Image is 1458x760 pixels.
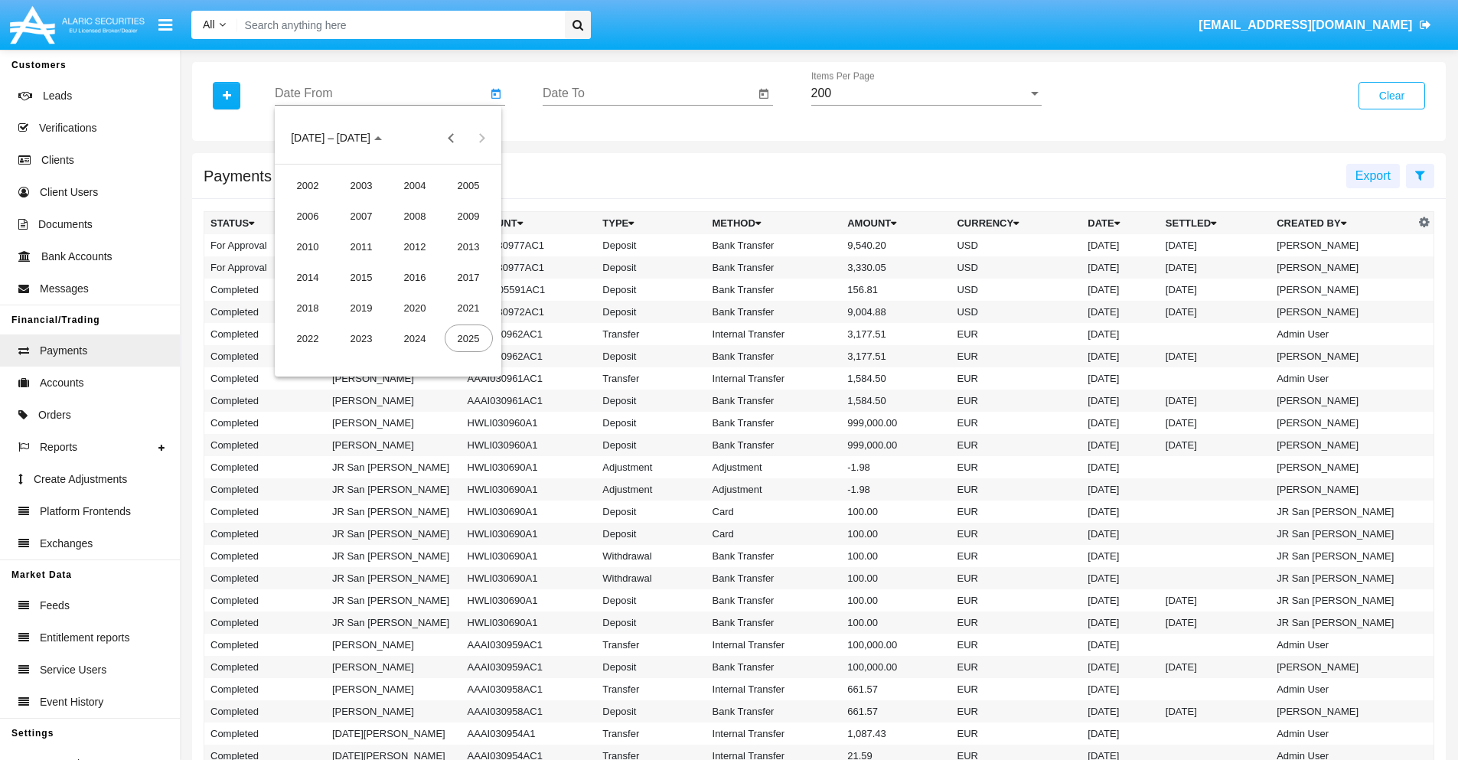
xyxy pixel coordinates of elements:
[388,262,442,292] td: 2016
[281,201,334,231] td: 2006
[284,325,332,352] div: 2022
[281,170,334,201] td: 2002
[442,170,495,201] td: 2005
[281,323,334,354] td: 2022
[391,202,439,230] div: 2008
[442,262,495,292] td: 2017
[334,262,388,292] td: 2015
[445,263,493,291] div: 2017
[338,202,386,230] div: 2007
[338,325,386,352] div: 2023
[334,292,388,323] td: 2019
[388,170,442,201] td: 2004
[436,122,467,153] button: Previous 20 years
[388,201,442,231] td: 2008
[279,122,394,153] button: Choose date
[334,323,388,354] td: 2023
[284,263,332,291] div: 2014
[334,201,388,231] td: 2007
[281,292,334,323] td: 2018
[391,171,439,199] div: 2004
[442,292,495,323] td: 2021
[442,323,495,354] td: 2025
[445,171,493,199] div: 2005
[445,202,493,230] div: 2009
[334,170,388,201] td: 2003
[388,323,442,354] td: 2024
[391,263,439,291] div: 2016
[284,202,332,230] div: 2006
[284,233,332,260] div: 2010
[334,231,388,262] td: 2011
[442,201,495,231] td: 2009
[291,132,370,145] span: [DATE] – [DATE]
[391,233,439,260] div: 2012
[442,231,495,262] td: 2013
[284,171,332,199] div: 2002
[284,294,332,321] div: 2018
[338,294,386,321] div: 2019
[445,325,493,352] div: 2025
[338,233,386,260] div: 2011
[338,171,386,199] div: 2003
[338,263,386,291] div: 2015
[388,231,442,262] td: 2012
[391,325,439,352] div: 2024
[281,231,334,262] td: 2010
[391,294,439,321] div: 2020
[388,292,442,323] td: 2020
[445,294,493,321] div: 2021
[445,233,493,260] div: 2013
[281,262,334,292] td: 2014
[467,122,497,153] button: Next 20 years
